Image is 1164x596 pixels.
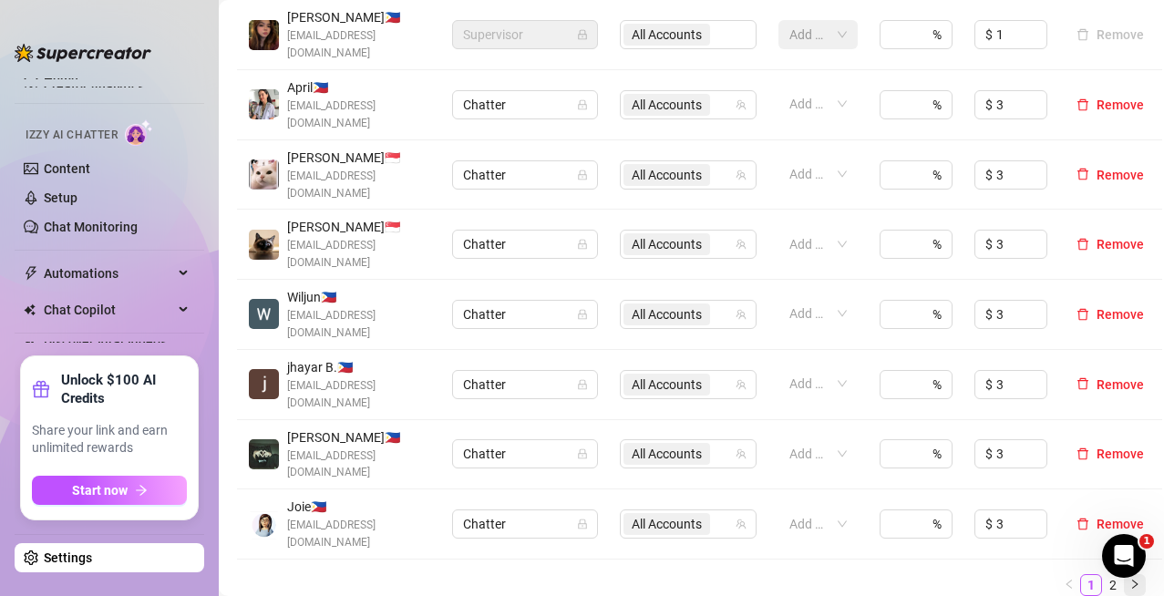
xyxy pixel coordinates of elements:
span: gift [32,380,50,398]
a: Setup [44,190,77,205]
span: [EMAIL_ADDRESS][DOMAIN_NAME] [287,517,430,551]
span: thunderbolt [24,266,38,281]
span: Remove [1097,237,1144,252]
span: Remove [1097,447,1144,461]
span: lock [577,379,588,390]
a: Creator Analytics [44,72,190,101]
img: Wiljun [249,299,279,329]
span: All Accounts [632,234,702,254]
button: Remove [1069,94,1151,116]
span: Automations [44,259,173,288]
img: Izeiya Caine Konno [249,439,279,469]
span: All Accounts [632,165,702,185]
span: Remove [1097,307,1144,322]
img: Chat Copilot [24,303,36,316]
a: Team Analytics [44,87,133,102]
span: [EMAIL_ADDRESS][DOMAIN_NAME] [287,447,430,482]
span: Chat Copilot [44,295,173,324]
span: delete [1076,238,1089,251]
span: Chatter [463,371,587,398]
span: All Accounts [623,443,710,465]
span: Remove [1097,377,1144,392]
span: Izzy AI Chatter [26,127,118,144]
li: 1 [1080,574,1102,596]
span: team [736,239,747,250]
img: John Mark Cavite [249,159,279,190]
button: Remove [1069,24,1151,46]
iframe: Intercom live chat [1102,534,1146,578]
span: 1 [1139,534,1154,549]
span: [PERSON_NAME] 🇵🇭 [287,7,430,27]
span: Chatter [463,440,587,468]
span: [EMAIL_ADDRESS][DOMAIN_NAME] [287,377,430,412]
span: team [736,379,747,390]
a: 2 [1103,575,1123,595]
li: Next Page [1124,574,1146,596]
span: All Accounts [623,164,710,186]
img: Hiraya Hope [249,20,279,50]
span: All Accounts [623,513,710,535]
span: Joie 🇵🇭 [287,497,430,517]
span: lock [577,309,588,320]
button: Remove [1069,233,1151,255]
span: lock [577,519,588,529]
span: All Accounts [623,94,710,116]
span: lock [577,170,588,180]
img: jhayar Byrd [249,369,279,399]
span: All Accounts [632,304,702,324]
button: Remove [1069,374,1151,396]
span: Remove [1097,517,1144,531]
span: delete [1076,308,1089,321]
img: AI Chatter [125,119,153,146]
button: Start nowarrow-right [32,476,187,505]
span: Chatter [463,231,587,258]
span: right [1129,579,1140,590]
span: team [736,99,747,110]
span: [EMAIL_ADDRESS][DOMAIN_NAME] [287,168,430,202]
span: left [1064,579,1075,590]
img: April [249,89,279,119]
button: Remove [1069,443,1151,465]
a: 1 [1081,575,1101,595]
span: team [736,519,747,529]
a: Discover Viral Videos [44,334,167,349]
span: delete [1076,447,1089,460]
span: team [736,170,747,180]
span: [EMAIL_ADDRESS][DOMAIN_NAME] [287,237,430,272]
a: Chat Monitoring [44,220,138,234]
span: delete [1076,98,1089,111]
span: [EMAIL_ADDRESS][DOMAIN_NAME] [287,98,430,132]
span: Wiljun 🇵🇭 [287,287,430,307]
span: delete [1076,377,1089,390]
span: All Accounts [632,444,702,464]
button: Remove [1069,164,1151,186]
span: [EMAIL_ADDRESS][DOMAIN_NAME] [287,27,430,62]
span: Start now [72,483,128,498]
span: All Accounts [623,303,710,325]
a: Content [44,161,90,176]
img: Chris sevilla [249,230,279,260]
span: Share your link and earn unlimited rewards [32,422,187,457]
span: Chatter [463,301,587,328]
span: delete [1076,518,1089,530]
span: [PERSON_NAME] 🇵🇭 [287,427,430,447]
span: Remove [1097,98,1144,112]
span: All Accounts [623,374,710,396]
button: Remove [1069,513,1151,535]
li: 2 [1102,574,1124,596]
span: Supervisor [463,21,587,48]
span: lock [577,239,588,250]
button: left [1058,574,1080,596]
span: jhayar B. 🇵🇭 [287,357,430,377]
span: lock [577,29,588,40]
span: All Accounts [623,233,710,255]
span: delete [1076,168,1089,180]
img: Joie [249,509,279,539]
span: [EMAIL_ADDRESS][DOMAIN_NAME] [287,307,430,342]
span: Chatter [463,161,587,189]
button: Remove [1069,303,1151,325]
span: lock [577,448,588,459]
img: logo-BBDzfeDw.svg [15,44,151,62]
span: April 🇵🇭 [287,77,430,98]
span: team [736,448,747,459]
